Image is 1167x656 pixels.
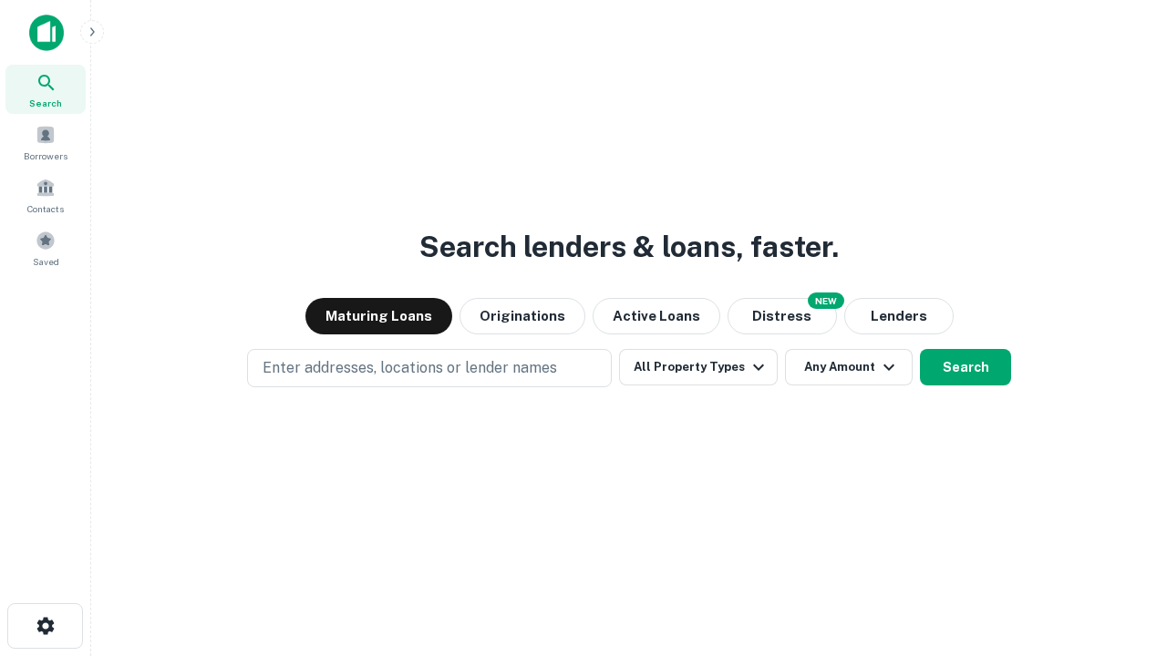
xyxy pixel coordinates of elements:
[460,298,585,334] button: Originations
[5,223,86,272] a: Saved
[808,292,844,309] div: NEW
[247,349,612,387] button: Enter addresses, locations or lender names
[844,298,954,334] button: Lenders
[27,201,64,216] span: Contacts
[920,349,1011,385] button: Search
[728,298,837,334] button: Search distressed loans with lien and other non-mortgage details.
[593,298,720,334] button: Active Loans
[419,225,839,269] h3: Search lenders & loans, faster.
[785,349,913,385] button: Any Amount
[24,149,67,163] span: Borrowers
[29,15,64,51] img: capitalize-icon.png
[263,357,557,379] p: Enter addresses, locations or lender names
[305,298,452,334] button: Maturing Loans
[5,118,86,167] a: Borrowers
[5,170,86,220] a: Contacts
[1076,510,1167,598] iframe: Chat Widget
[33,254,59,269] span: Saved
[5,65,86,114] a: Search
[619,349,778,385] button: All Property Types
[29,96,62,110] span: Search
